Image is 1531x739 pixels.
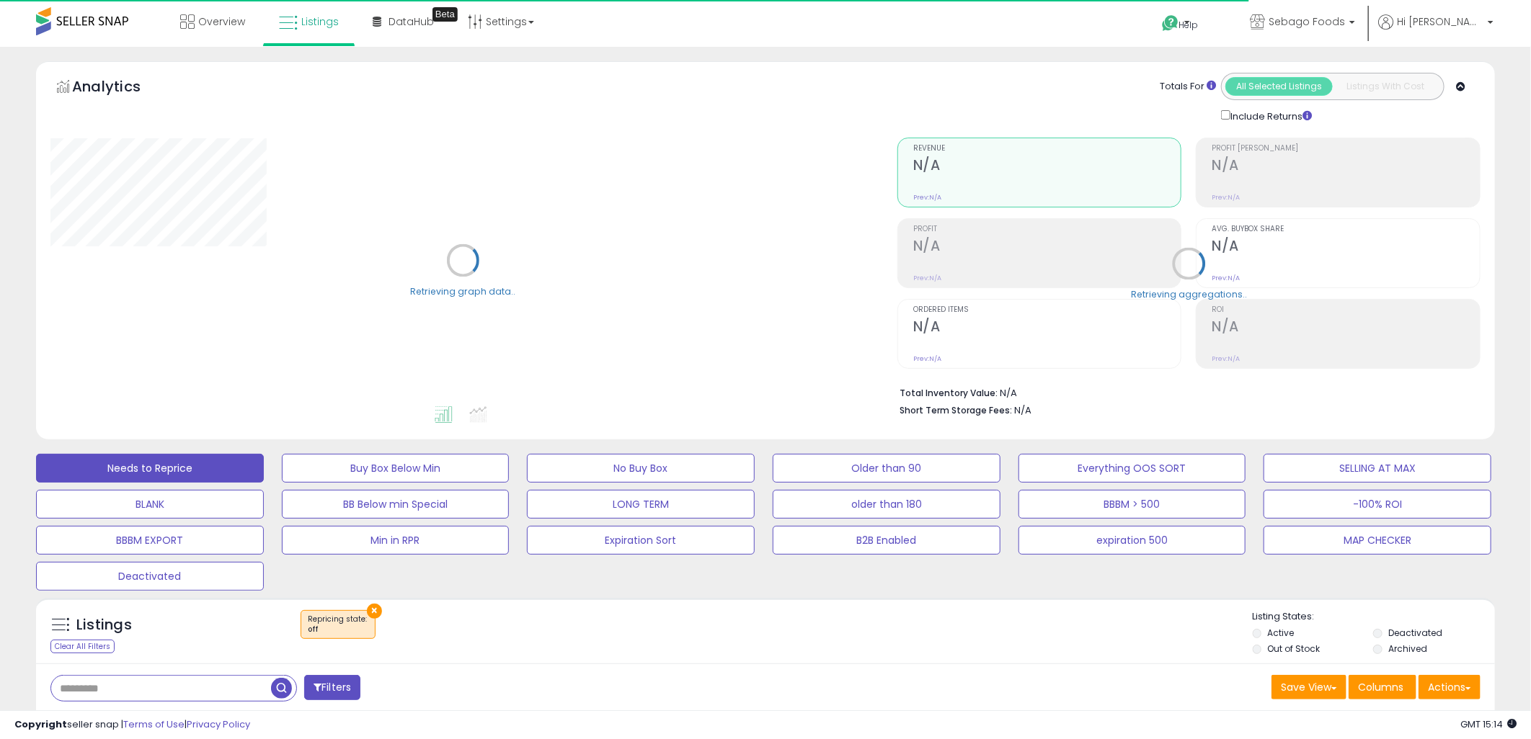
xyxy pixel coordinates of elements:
[36,562,264,591] button: Deactivated
[1264,490,1491,519] button: -100% ROI
[527,526,755,555] button: Expiration Sort
[72,76,169,100] h5: Analytics
[773,454,1000,483] button: Older than 90
[1225,77,1333,96] button: All Selected Listings
[1397,14,1483,29] span: Hi [PERSON_NAME]
[1210,107,1329,123] div: Include Returns
[282,454,510,483] button: Buy Box Below Min
[1150,4,1227,47] a: Help
[410,285,515,298] div: Retrieving graph data..
[36,490,264,519] button: BLANK
[36,454,264,483] button: Needs to Reprice
[527,490,755,519] button: LONG TERM
[1179,19,1199,31] span: Help
[1332,77,1439,96] button: Listings With Cost
[282,490,510,519] button: BB Below min Special
[14,718,250,732] div: seller snap | |
[1131,288,1247,301] div: Retrieving aggregations..
[1264,454,1491,483] button: SELLING AT MAX
[14,717,67,731] strong: Copyright
[527,454,755,483] button: No Buy Box
[1264,526,1491,555] button: MAP CHECKER
[1161,14,1179,32] i: Get Help
[1019,490,1246,519] button: BBBM > 500
[301,14,339,29] span: Listings
[1019,526,1246,555] button: expiration 500
[36,526,264,555] button: BBBM EXPORT
[198,14,245,29] span: Overview
[773,526,1000,555] button: B2B Enabled
[1378,14,1494,47] a: Hi [PERSON_NAME]
[1160,80,1216,94] div: Totals For
[432,7,458,22] div: Tooltip anchor
[773,490,1000,519] button: older than 180
[1269,14,1345,29] span: Sebago Foods
[282,526,510,555] button: Min in RPR
[389,14,434,29] span: DataHub
[1019,454,1246,483] button: Everything OOS SORT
